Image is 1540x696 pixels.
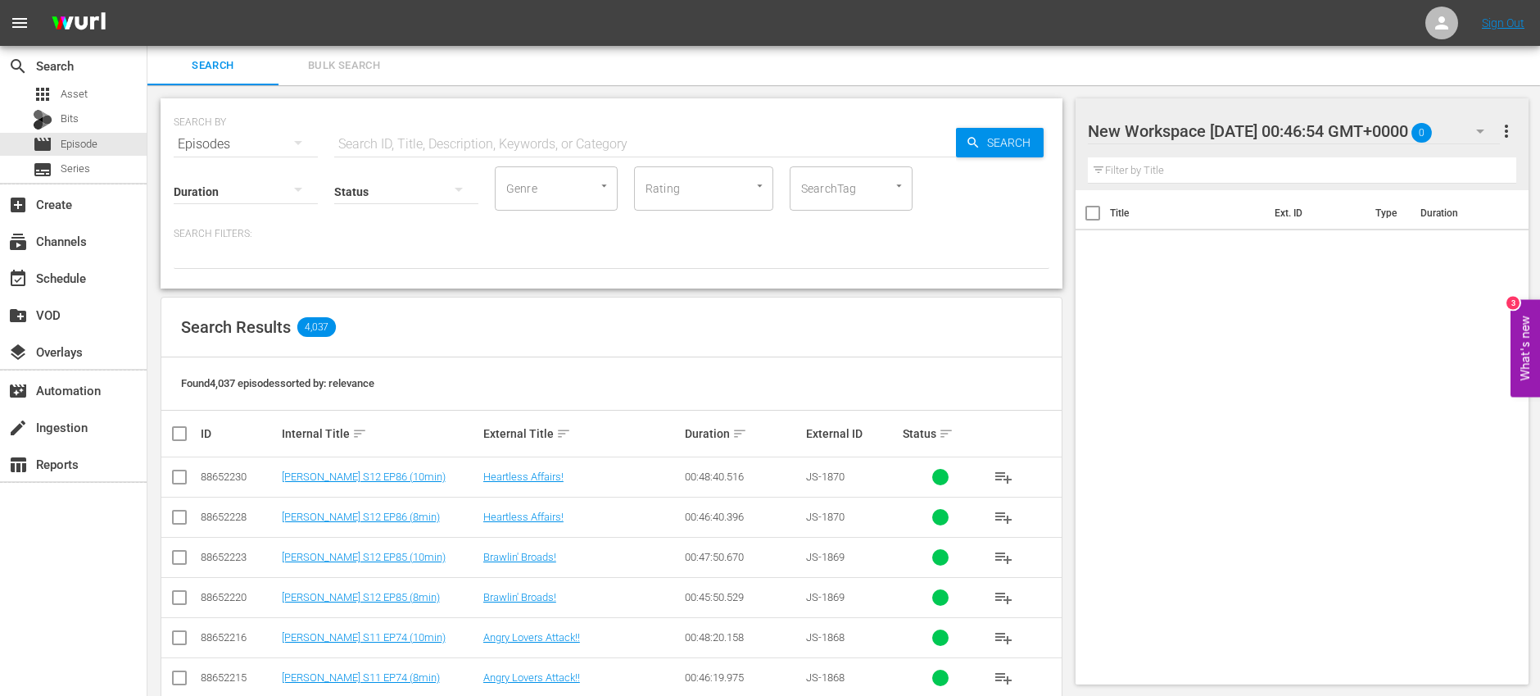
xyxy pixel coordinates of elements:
a: [PERSON_NAME] S11 EP74 (10min) [282,631,446,644]
p: Search Filters: [174,227,1049,241]
span: VOD [8,306,28,325]
span: sort [939,426,953,441]
div: 00:46:19.975 [685,671,801,684]
div: 00:48:40.516 [685,471,801,483]
div: 88652215 [201,671,277,684]
button: playlist_add [984,457,1023,497]
span: Asset [61,86,88,102]
button: playlist_add [984,538,1023,577]
a: [PERSON_NAME] S12 EP85 (10min) [282,551,446,563]
span: sort [352,426,367,441]
span: menu [10,13,29,33]
a: Brawlin' Broads! [483,591,556,603]
button: more_vert [1497,111,1516,151]
span: playlist_add [994,467,1013,487]
a: [PERSON_NAME] S12 EP86 (10min) [282,471,446,483]
span: Search [157,57,269,75]
div: External ID [806,427,898,440]
div: 00:45:50.529 [685,591,801,603]
span: Search [8,57,28,76]
span: JS-1869 [806,591,845,603]
div: Internal Title [282,424,478,444]
span: Episode [33,134,52,154]
span: 0 [1411,116,1432,150]
a: Angry Lovers Attack!! [483,631,580,644]
div: 00:47:50.670 [685,551,801,563]
div: 00:46:40.396 [685,511,801,523]
div: 00:48:20.158 [685,631,801,644]
div: Status [903,424,979,444]
span: more_vert [1497,121,1516,141]
span: playlist_add [994,507,1013,527]
th: Duration [1411,190,1509,236]
div: ID [201,427,277,440]
span: JS-1868 [806,671,845,684]
a: [PERSON_NAME] S12 EP86 (8min) [282,511,440,523]
span: Found 4,037 episodes sorted by: relevance [181,377,374,389]
button: Open Feedback Widget [1511,299,1540,397]
span: Search Results [181,317,291,337]
span: Schedule [8,269,28,289]
span: Ingestion [8,418,28,438]
a: [PERSON_NAME] S11 EP74 (8min) [282,671,440,684]
span: sort [556,426,571,441]
div: Episodes [174,121,318,167]
div: Duration [685,424,801,444]
button: playlist_add [984,578,1023,617]
span: JS-1870 [806,511,845,523]
div: External Title [483,424,680,444]
a: Angry Lovers Attack!! [483,671,580,684]
span: playlist_add [994,628,1013,648]
span: Create [8,195,28,215]
span: playlist_add [994,588,1013,607]
span: 4,037 [297,317,336,337]
span: Channels [8,232,28,252]
button: Open [752,178,768,193]
th: Type [1366,190,1411,236]
th: Title [1110,190,1265,236]
div: 88652230 [201,471,277,483]
span: playlist_add [994,668,1013,688]
span: sort [732,426,747,441]
button: playlist_add [984,498,1023,537]
button: Open [891,178,907,193]
a: [PERSON_NAME] S12 EP85 (8min) [282,591,440,603]
span: Bulk Search [288,57,400,75]
span: Episode [61,136,97,152]
button: playlist_add [984,618,1023,657]
div: 88652223 [201,551,277,563]
a: Brawlin' Broads! [483,551,556,563]
a: Sign Out [1482,16,1524,30]
div: New Workspace [DATE] 00:46:54 GMT+0000 [1088,108,1499,154]
div: Bits [33,110,52,130]
span: Reports [8,455,28,475]
span: Bits [61,111,79,127]
span: Search [981,128,1044,157]
span: JS-1868 [806,631,845,644]
div: 3 [1506,296,1520,309]
span: Automation [8,381,28,401]
div: 88652220 [201,591,277,603]
span: JS-1870 [806,471,845,483]
a: Heartless Affairs! [483,511,564,523]
div: 88652216 [201,631,277,644]
img: ans4CAIJ8jUAAAAAAAAAAAAAAAAAAAAAAAAgQb4GAAAAAAAAAAAAAAAAAAAAAAAAJMjXAAAAAAAAAAAAAAAAAAAAAAAAgAT5G... [39,4,118,43]
span: playlist_add [994,548,1013,567]
button: Search [956,128,1044,157]
span: Series [61,161,90,177]
span: Series [33,160,52,180]
a: Heartless Affairs! [483,471,564,483]
div: 88652228 [201,511,277,523]
span: JS-1869 [806,551,845,563]
span: Asset [33,84,52,104]
button: Open [596,178,612,193]
span: Overlays [8,343,28,362]
th: Ext. ID [1265,190,1366,236]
